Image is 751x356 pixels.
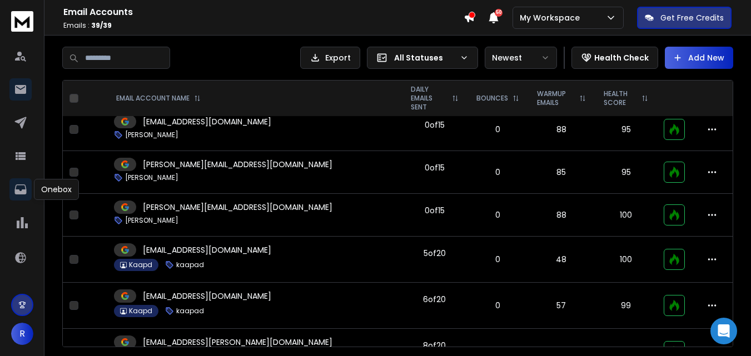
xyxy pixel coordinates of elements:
p: Get Free Credits [660,12,724,23]
p: All Statuses [394,52,455,63]
div: 6 of 20 [423,294,446,305]
p: HEALTH SCORE [604,89,637,107]
p: [PERSON_NAME][EMAIL_ADDRESS][DOMAIN_NAME] [143,159,332,170]
span: 50 [495,9,503,17]
button: R [11,323,33,345]
p: [EMAIL_ADDRESS][PERSON_NAME][DOMAIN_NAME] [143,337,332,348]
button: Get Free Credits [637,7,732,29]
p: Health Check [594,52,649,63]
p: BOUNCES [476,94,508,103]
p: kaapad [176,260,204,269]
p: [EMAIL_ADDRESS][DOMAIN_NAME] [143,244,271,255]
p: kaapad [176,307,204,315]
td: 88 [528,194,595,237]
p: [EMAIL_ADDRESS][DOMAIN_NAME] [143,116,271,127]
td: 100 [595,194,657,237]
p: 0 [474,124,521,135]
td: 85 [528,151,595,194]
div: 0 of 15 [425,162,445,173]
p: My Workspace [520,12,584,23]
td: 95 [595,151,657,194]
button: Health Check [571,47,658,69]
td: 99 [595,283,657,329]
span: 39 / 39 [91,21,112,30]
button: Add New [665,47,733,69]
td: 100 [595,237,657,283]
p: WARMUP EMAILS [537,89,575,107]
p: [PERSON_NAME][EMAIL_ADDRESS][DOMAIN_NAME] [143,202,332,213]
td: 57 [528,283,595,329]
td: 95 [595,108,657,151]
td: 88 [528,108,595,151]
button: Export [300,47,360,69]
div: 8 of 20 [423,340,446,351]
p: [PERSON_NAME] [125,173,178,182]
p: [PERSON_NAME] [125,216,178,225]
p: DAILY EMAILS SENT [411,85,447,112]
h1: Email Accounts [63,6,464,19]
p: [EMAIL_ADDRESS][DOMAIN_NAME] [143,290,271,302]
p: Kaapd [129,307,152,315]
p: Emails : [63,21,464,30]
p: 0 [474,167,521,178]
div: Onebox [34,179,79,200]
p: 0 [474,209,521,220]
p: Kaapd [129,260,152,269]
div: 5 of 20 [424,248,446,259]
div: EMAIL ACCOUNT NAME [116,94,201,103]
button: Newest [485,47,557,69]
div: 0 of 15 [425,205,445,216]
p: 0 [474,300,521,311]
td: 48 [528,237,595,283]
div: Open Intercom Messenger [710,318,737,344]
img: logo [11,11,33,32]
p: [PERSON_NAME] [125,131,178,139]
p: 0 [474,254,521,265]
div: 0 of 15 [425,119,445,131]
